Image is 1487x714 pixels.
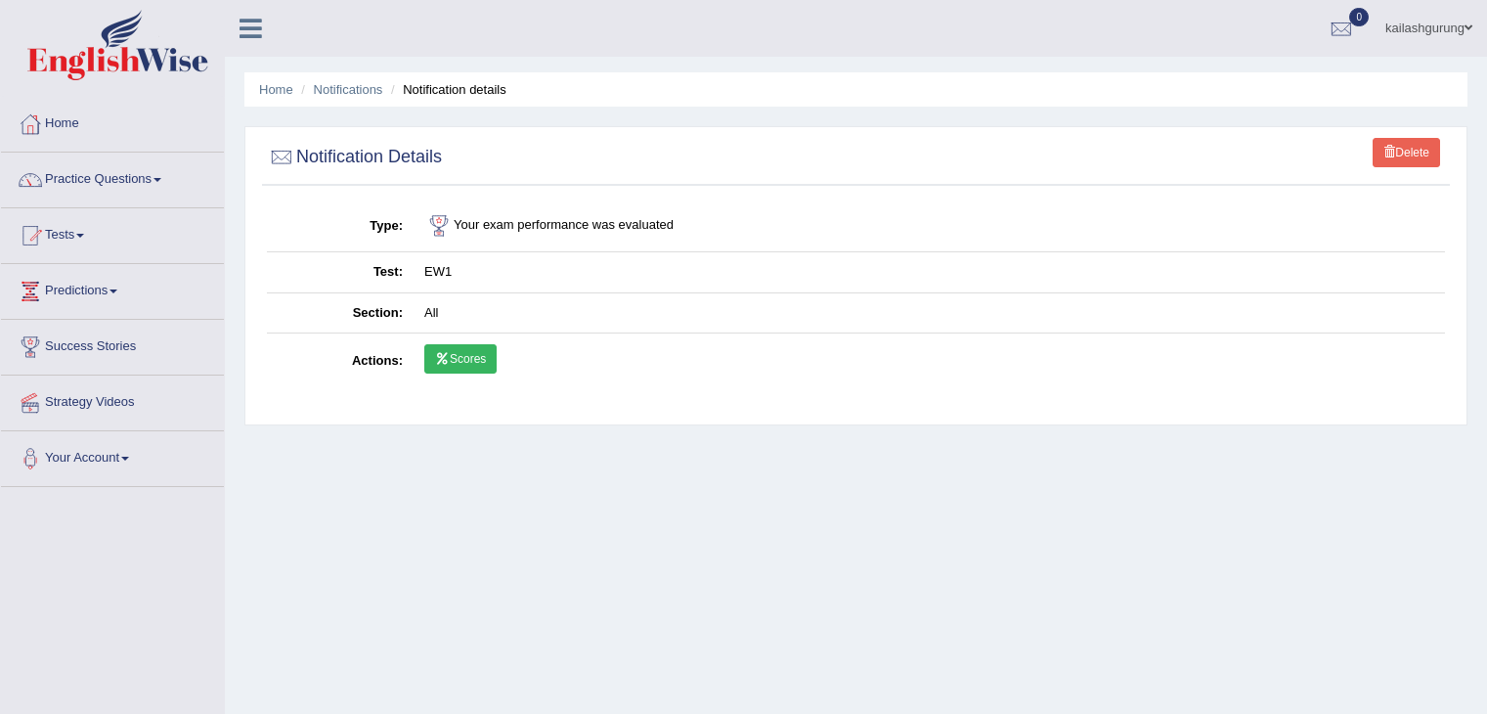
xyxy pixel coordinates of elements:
span: 0 [1349,8,1369,26]
th: Type [267,201,414,252]
a: Scores [424,344,497,374]
a: Strategy Videos [1,376,224,424]
a: Your Account [1,431,224,480]
a: Notifications [314,82,383,97]
a: Home [259,82,293,97]
a: Success Stories [1,320,224,369]
li: Notification details [386,80,506,99]
th: Section [267,292,414,334]
td: All [414,292,1445,334]
a: Predictions [1,264,224,313]
td: Your exam performance was evaluated [414,201,1445,252]
a: Delete [1373,138,1440,167]
a: Home [1,97,224,146]
h2: Notification Details [267,143,442,172]
a: Tests [1,208,224,257]
td: EW1 [414,252,1445,293]
th: Test [267,252,414,293]
th: Actions [267,334,414,390]
a: Practice Questions [1,153,224,201]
